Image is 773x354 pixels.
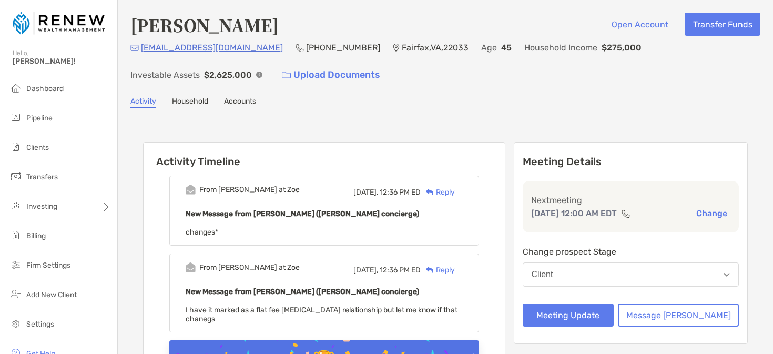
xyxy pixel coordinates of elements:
[353,266,378,275] span: [DATE],
[26,143,49,152] span: Clients
[531,207,617,220] p: [DATE] 12:00 AM EDT
[186,287,419,296] b: New Message from [PERSON_NAME] ([PERSON_NAME] concierge)
[421,265,455,276] div: Reply
[402,41,469,54] p: Fairfax , VA , 22033
[186,306,457,323] span: I have it marked as a flat fee [MEDICAL_DATA] relationship but let me know if that chanegs
[685,13,760,36] button: Transfer Funds
[144,143,505,168] h6: Activity Timeline
[724,273,730,277] img: Open dropdown arrow
[13,4,105,42] img: Zoe Logo
[204,68,252,82] p: $2,625,000
[130,13,279,37] h4: [PERSON_NAME]
[9,288,22,300] img: add_new_client icon
[9,199,22,212] img: investing icon
[296,44,304,52] img: Phone Icon
[603,13,676,36] button: Open Account
[9,258,22,271] img: firm-settings icon
[393,44,400,52] img: Location Icon
[224,97,256,108] a: Accounts
[256,72,262,78] img: Info Icon
[186,209,419,218] b: New Message from [PERSON_NAME] ([PERSON_NAME] concierge)
[282,72,291,79] img: button icon
[602,41,642,54] p: $275,000
[26,320,54,329] span: Settings
[186,185,196,195] img: Event icon
[186,228,218,237] span: changes*
[13,57,111,66] span: [PERSON_NAME]!
[26,84,64,93] span: Dashboard
[501,41,512,54] p: 45
[524,41,597,54] p: Household Income
[426,189,434,196] img: Reply icon
[481,41,497,54] p: Age
[199,263,300,272] div: From [PERSON_NAME] at Zoe
[380,188,421,197] span: 12:36 PM ED
[26,231,46,240] span: Billing
[426,267,434,274] img: Reply icon
[9,229,22,241] img: billing icon
[523,304,614,327] button: Meeting Update
[130,68,200,82] p: Investable Assets
[275,64,387,86] a: Upload Documents
[693,208,730,219] button: Change
[130,97,156,108] a: Activity
[9,170,22,183] img: transfers icon
[172,97,208,108] a: Household
[26,202,57,211] span: Investing
[199,185,300,194] div: From [PERSON_NAME] at Zoe
[523,245,739,258] p: Change prospect Stage
[532,270,553,279] div: Client
[523,262,739,287] button: Client
[380,266,421,275] span: 12:36 PM ED
[26,114,53,123] span: Pipeline
[9,111,22,124] img: pipeline icon
[26,290,77,299] span: Add New Client
[26,261,70,270] span: Firm Settings
[353,188,378,197] span: [DATE],
[130,45,139,51] img: Email Icon
[141,41,283,54] p: [EMAIL_ADDRESS][DOMAIN_NAME]
[186,262,196,272] img: Event icon
[306,41,380,54] p: [PHONE_NUMBER]
[421,187,455,198] div: Reply
[621,209,630,218] img: communication type
[26,173,58,181] span: Transfers
[9,140,22,153] img: clients icon
[618,304,739,327] button: Message [PERSON_NAME]
[9,82,22,94] img: dashboard icon
[531,194,731,207] p: Next meeting
[523,155,739,168] p: Meeting Details
[9,317,22,330] img: settings icon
